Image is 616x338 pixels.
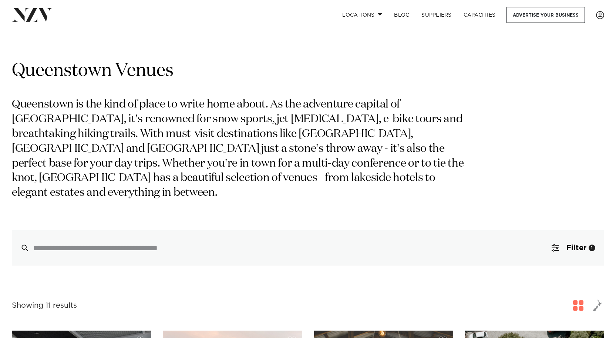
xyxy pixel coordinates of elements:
[12,98,469,201] p: Queenstown is the kind of place to write home about. As the adventure capital of [GEOGRAPHIC_DATA...
[543,230,604,266] button: Filter1
[506,7,585,23] a: Advertise your business
[388,7,415,23] a: BLOG
[336,7,388,23] a: Locations
[12,59,604,83] h1: Queenstown Venues
[12,300,77,311] div: Showing 11 results
[566,244,586,252] span: Filter
[458,7,502,23] a: Capacities
[12,8,52,21] img: nzv-logo.png
[415,7,457,23] a: SUPPLIERS
[589,245,595,251] div: 1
